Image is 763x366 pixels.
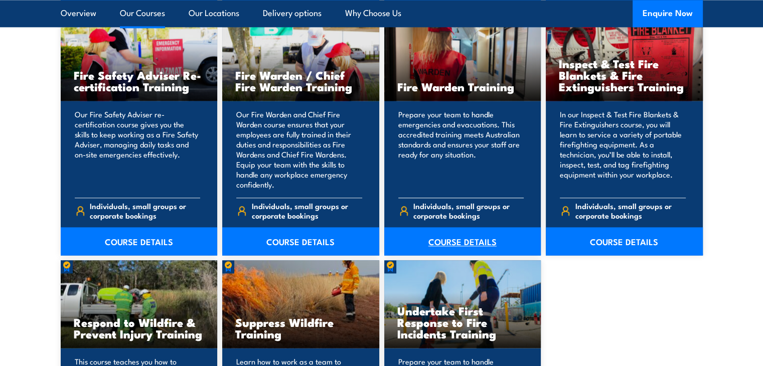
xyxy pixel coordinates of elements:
[575,201,686,220] span: Individuals, small groups or corporate bookings
[75,109,201,190] p: Our Fire Safety Adviser re-certification course gives you the skills to keep working as a Fire Sa...
[413,201,524,220] span: Individuals, small groups or corporate bookings
[252,201,362,220] span: Individuals, small groups or corporate bookings
[384,227,541,255] a: COURSE DETAILS
[235,69,366,92] h3: Fire Warden / Chief Fire Warden Training
[90,201,200,220] span: Individuals, small groups or corporate bookings
[235,316,366,339] h3: Suppress Wildfire Training
[236,109,362,190] p: Our Fire Warden and Chief Fire Warden course ensures that your employees are fully trained in the...
[74,316,205,339] h3: Respond to Wildfire & Prevent Injury Training
[559,58,690,92] h3: Inspect & Test Fire Blankets & Fire Extinguishers Training
[397,305,528,339] h3: Undertake First Response to Fire Incidents Training
[560,109,686,190] p: In our Inspect & Test Fire Blankets & Fire Extinguishers course, you will learn to service a vari...
[222,227,379,255] a: COURSE DETAILS
[74,69,205,92] h3: Fire Safety Adviser Re-certification Training
[546,227,703,255] a: COURSE DETAILS
[397,81,528,92] h3: Fire Warden Training
[398,109,524,190] p: Prepare your team to handle emergencies and evacuations. This accredited training meets Australia...
[61,227,218,255] a: COURSE DETAILS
